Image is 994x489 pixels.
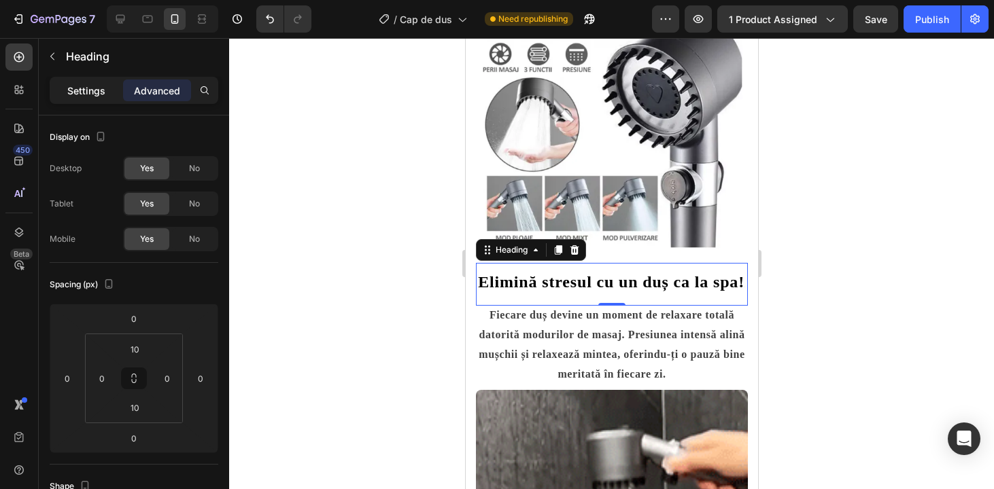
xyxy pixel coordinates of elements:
div: Heading [27,206,65,218]
div: Mobile [50,233,75,245]
span: Need republishing [498,13,568,25]
span: Save [865,14,887,25]
span: Yes [140,162,154,175]
strong: Fiecare duș devine un moment de relaxare totală datorită modurilor de masaj. Presiunea intensă al... [13,271,279,341]
input: 0 [120,428,148,448]
input: 0 [57,368,78,388]
button: Publish [904,5,961,33]
p: Advanced [134,84,180,98]
strong: Elimină stresul cu un duș ca la spa! [12,235,279,253]
input: 0px [157,368,177,388]
span: Yes [140,198,154,210]
div: Beta [10,249,33,259]
input: 10px [121,339,148,359]
span: No [189,233,200,245]
div: Display on [50,128,109,147]
span: Yes [140,233,154,245]
div: Spacing (px) [50,276,117,294]
p: 7 [89,11,95,27]
div: Undo/Redo [256,5,311,33]
div: 450 [13,145,33,156]
p: Settings [67,84,105,98]
button: 7 [5,5,101,33]
iframe: Design area [466,38,758,489]
button: Save [853,5,898,33]
div: Publish [915,12,949,26]
span: / [394,12,397,26]
button: 1 product assigned [717,5,848,33]
input: 0px [92,368,112,388]
div: Desktop [50,162,82,175]
input: 10px [121,397,148,418]
div: Open Intercom Messenger [948,422,980,455]
input: 0 [190,368,211,388]
input: 0 [120,308,148,329]
span: No [189,162,200,175]
span: 1 product assigned [729,12,817,26]
span: No [189,198,200,210]
div: Tablet [50,198,73,210]
span: Cap de dus [400,12,452,26]
p: Heading [66,48,213,65]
